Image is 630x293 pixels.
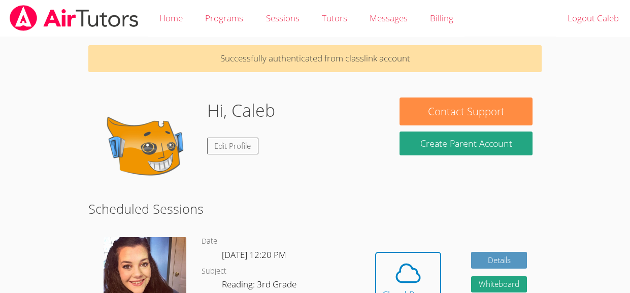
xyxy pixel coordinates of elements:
[370,12,408,24] span: Messages
[9,5,140,31] img: airtutors_banner-c4298cdbf04f3fff15de1276eac7730deb9818008684d7c2e4769d2f7ddbe033.png
[97,97,199,199] img: default.png
[207,138,259,154] a: Edit Profile
[222,249,286,261] span: [DATE] 12:20 PM
[471,252,527,269] a: Details
[202,265,226,278] dt: Subject
[202,235,217,248] dt: Date
[207,97,275,123] h1: Hi, Caleb
[400,97,533,125] button: Contact Support
[88,45,542,72] p: Successfully authenticated from classlink account
[400,132,533,155] button: Create Parent Account
[88,199,542,218] h2: Scheduled Sessions
[471,276,527,293] button: Whiteboard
